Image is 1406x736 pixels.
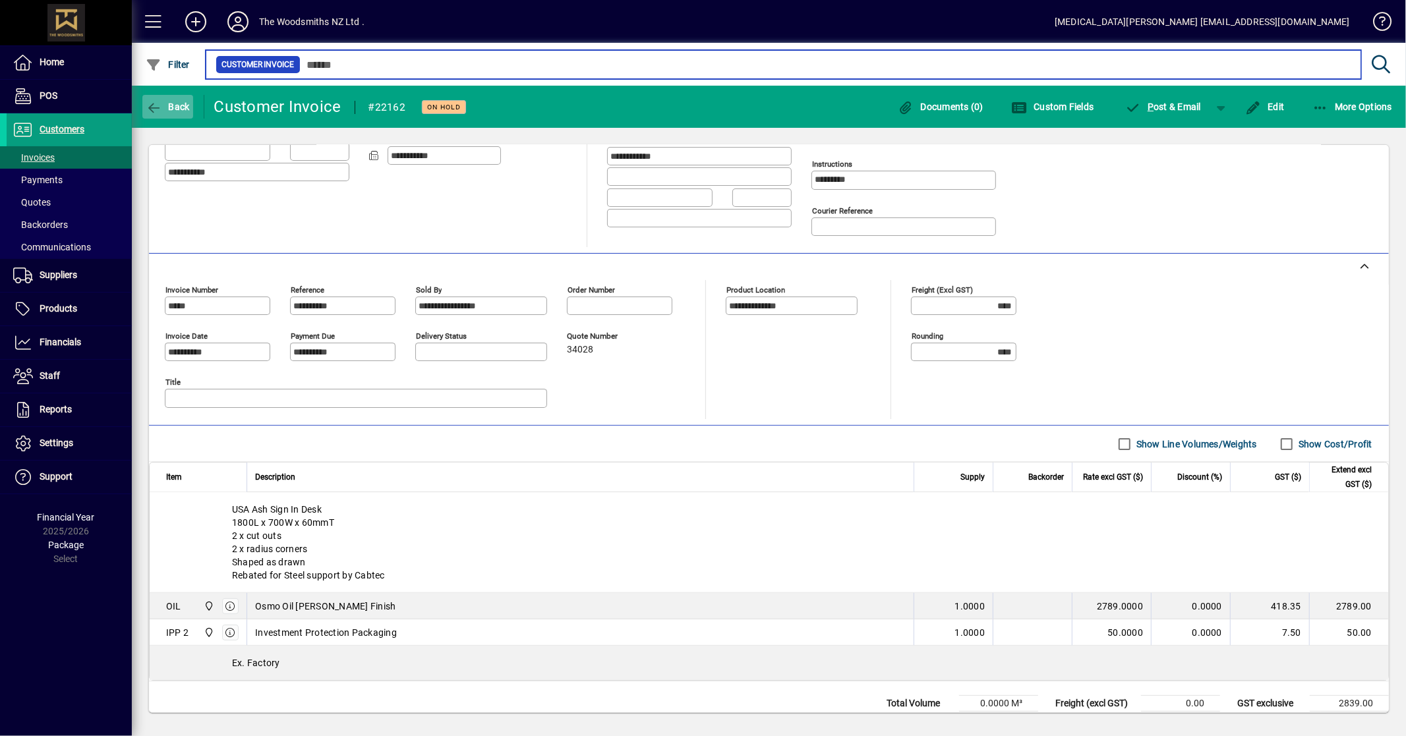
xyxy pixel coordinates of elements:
[898,101,983,112] span: Documents (0)
[1125,101,1202,112] span: ost & Email
[1318,463,1372,492] span: Extend excl GST ($)
[7,46,132,79] a: Home
[1230,593,1309,619] td: 418.35
[1008,95,1098,119] button: Custom Fields
[1141,696,1220,712] td: 0.00
[165,285,218,295] mat-label: Invoice number
[1055,11,1350,32] div: [MEDICAL_DATA][PERSON_NAME] [EMAIL_ADDRESS][DOMAIN_NAME]
[880,712,959,727] td: Total Weight
[13,175,63,185] span: Payments
[894,95,987,119] button: Documents (0)
[1119,95,1208,119] button: Post & Email
[40,57,64,67] span: Home
[48,540,84,550] span: Package
[7,461,132,494] a: Support
[217,10,259,34] button: Profile
[1231,712,1310,727] td: GST
[200,625,216,640] span: The Woodsmiths
[255,600,395,613] span: Osmo Oil [PERSON_NAME] Finish
[221,58,295,71] span: Customer Invoice
[40,370,60,381] span: Staff
[1151,593,1230,619] td: 0.0000
[132,95,204,119] app-page-header-button: Back
[40,404,72,414] span: Reports
[7,146,132,169] a: Invoices
[1312,101,1393,112] span: More Options
[567,345,593,355] span: 34028
[7,259,132,292] a: Suppliers
[255,470,295,484] span: Description
[13,242,91,252] span: Communications
[1011,101,1094,112] span: Custom Fields
[912,285,973,295] mat-label: Freight (excl GST)
[166,626,189,639] div: IPP 2
[7,236,132,258] a: Communications
[1177,470,1222,484] span: Discount (%)
[1148,101,1154,112] span: P
[880,696,959,712] td: Total Volume
[7,427,132,460] a: Settings
[1363,3,1390,45] a: Knowledge Base
[146,101,190,112] span: Back
[912,331,943,341] mat-label: Rounding
[1080,626,1143,639] div: 50.0000
[142,53,193,76] button: Filter
[13,197,51,208] span: Quotes
[1083,470,1143,484] span: Rate excl GST ($)
[416,285,442,295] mat-label: Sold by
[368,97,406,118] div: #22162
[7,169,132,191] a: Payments
[1309,619,1388,646] td: 50.00
[255,626,397,639] span: Investment Protection Packaging
[150,492,1388,592] div: USA Ash Sign In Desk 1800L x 700W x 60mmT 2 x cut outs 2 x radius corners Shaped as drawn Rebated...
[567,332,646,341] span: Quote number
[1028,470,1064,484] span: Backorder
[40,90,57,101] span: POS
[1231,696,1310,712] td: GST exclusive
[38,512,95,523] span: Financial Year
[959,696,1038,712] td: 0.0000 M³
[1275,470,1301,484] span: GST ($)
[142,95,193,119] button: Back
[40,303,77,314] span: Products
[7,213,132,236] a: Backorders
[1080,600,1143,613] div: 2789.0000
[13,219,68,230] span: Backorders
[1141,712,1220,727] td: 0.00
[1049,712,1141,727] td: Rounding
[7,360,132,393] a: Staff
[291,285,324,295] mat-label: Reference
[812,206,873,215] mat-label: Courier Reference
[7,293,132,326] a: Products
[13,152,55,163] span: Invoices
[960,470,985,484] span: Supply
[959,712,1038,727] td: 0.0000 Kg
[40,269,77,280] span: Suppliers
[165,331,208,341] mat-label: Invoice date
[259,11,365,32] div: The Woodsmiths NZ Ltd .
[1245,101,1285,112] span: Edit
[150,646,1388,680] div: Ex. Factory
[1310,712,1389,727] td: 425.85
[1230,619,1309,646] td: 7.50
[165,378,181,387] mat-label: Title
[955,626,985,639] span: 1.0000
[146,59,190,70] span: Filter
[7,191,132,213] a: Quotes
[1310,696,1389,712] td: 2839.00
[166,470,182,484] span: Item
[1134,438,1257,451] label: Show Line Volumes/Weights
[7,393,132,426] a: Reports
[955,600,985,613] span: 1.0000
[1242,95,1288,119] button: Edit
[1049,696,1141,712] td: Freight (excl GST)
[1151,619,1230,646] td: 0.0000
[175,10,217,34] button: Add
[1309,95,1396,119] button: More Options
[166,600,181,613] div: OIL
[200,599,216,613] span: The Woodsmiths
[7,80,132,113] a: POS
[1296,438,1372,451] label: Show Cost/Profit
[726,285,785,295] mat-label: Product location
[40,124,84,134] span: Customers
